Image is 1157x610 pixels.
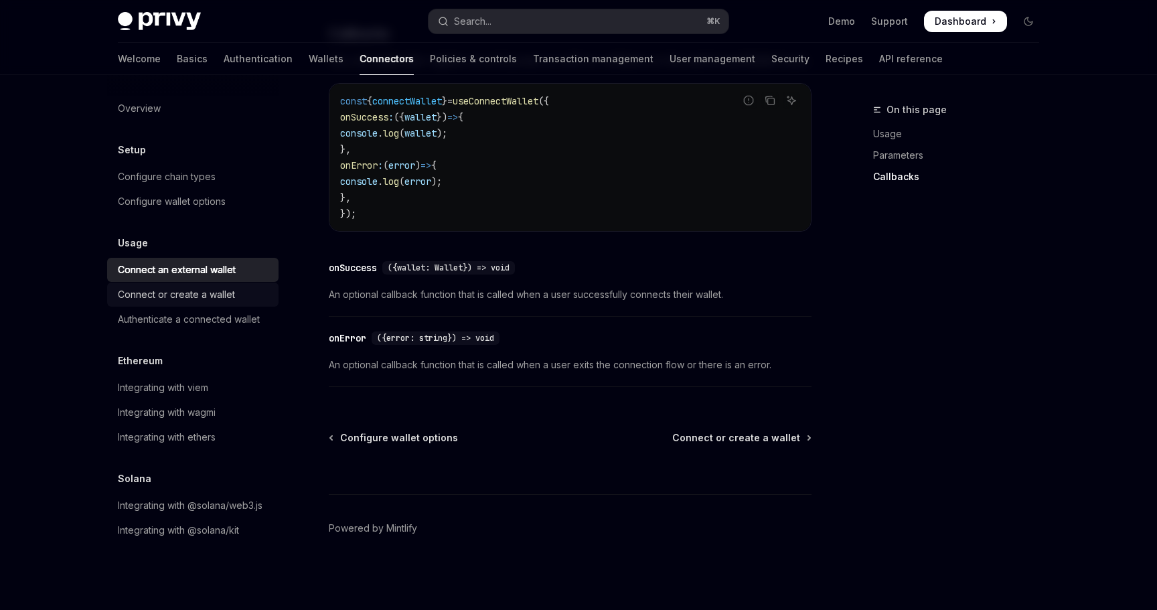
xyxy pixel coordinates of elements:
[177,43,208,75] a: Basics
[420,159,431,171] span: =>
[118,311,260,327] div: Authenticate a connected wallet
[394,111,404,123] span: ({
[431,159,437,171] span: {
[935,15,986,28] span: Dashboard
[404,111,437,123] span: wallet
[458,111,463,123] span: {
[340,159,378,171] span: onError
[118,498,262,514] div: Integrating with @solana/web3.js
[340,143,351,155] span: },
[329,287,812,303] span: An optional callback function that is called when a user successfully connects their wallet.
[340,431,458,445] span: Configure wallet options
[740,92,757,109] button: Report incorrect code
[404,127,437,139] span: wallet
[329,331,366,345] div: onError
[437,111,447,123] span: })
[340,127,378,139] span: console
[378,127,383,139] span: .
[367,95,372,107] span: {
[330,431,458,445] a: Configure wallet options
[399,127,404,139] span: (
[107,400,279,425] a: Integrating with wagmi
[329,357,812,373] span: An optional callback function that is called when a user exits the connection flow or there is an...
[873,123,1050,145] a: Usage
[924,11,1007,32] a: Dashboard
[437,127,447,139] span: );
[1018,11,1039,32] button: Toggle dark mode
[107,96,279,121] a: Overview
[118,43,161,75] a: Welcome
[118,404,216,421] div: Integrating with wagmi
[377,333,494,344] span: ({error: string}) => void
[404,175,431,187] span: error
[107,307,279,331] a: Authenticate a connected wallet
[118,12,201,31] img: dark logo
[454,13,491,29] div: Search...
[107,258,279,282] a: Connect an external wallet
[329,522,417,535] a: Powered by Mintlify
[107,376,279,400] a: Integrating with viem
[388,262,510,273] span: ({wallet: Wallet}) => void
[430,43,517,75] a: Policies & controls
[309,43,343,75] a: Wallets
[383,127,399,139] span: log
[873,145,1050,166] a: Parameters
[340,95,367,107] span: const
[118,287,235,303] div: Connect or create a wallet
[533,43,653,75] a: Transaction management
[828,15,855,28] a: Demo
[672,431,800,445] span: Connect or create a wallet
[399,175,404,187] span: (
[340,208,356,220] span: });
[447,111,458,123] span: =>
[879,43,943,75] a: API reference
[340,192,351,204] span: },
[447,95,453,107] span: =
[340,175,378,187] span: console
[383,159,388,171] span: (
[453,95,538,107] span: useConnectWallet
[118,262,236,278] div: Connect an external wallet
[329,261,377,275] div: onSuccess
[672,431,810,445] a: Connect or create a wallet
[388,159,415,171] span: error
[783,92,800,109] button: Ask AI
[378,159,383,171] span: :
[107,518,279,542] a: Integrating with @solana/kit
[429,9,728,33] button: Open search
[118,380,208,396] div: Integrating with viem
[118,522,239,538] div: Integrating with @solana/kit
[360,43,414,75] a: Connectors
[442,95,447,107] span: }
[107,283,279,307] a: Connect or create a wallet
[118,471,151,487] h5: Solana
[871,15,908,28] a: Support
[886,102,947,118] span: On this page
[118,353,163,369] h5: Ethereum
[118,100,161,117] div: Overview
[415,159,420,171] span: )
[107,189,279,214] a: Configure wallet options
[118,235,148,251] h5: Usage
[107,425,279,449] a: Integrating with ethers
[538,95,549,107] span: ({
[340,111,388,123] span: onSuccess
[873,166,1050,187] a: Callbacks
[383,175,399,187] span: log
[826,43,863,75] a: Recipes
[107,165,279,189] a: Configure chain types
[706,16,720,27] span: ⌘ K
[670,43,755,75] a: User management
[118,429,216,445] div: Integrating with ethers
[224,43,293,75] a: Authentication
[118,194,226,210] div: Configure wallet options
[372,95,442,107] span: connectWallet
[118,169,216,185] div: Configure chain types
[118,142,146,158] h5: Setup
[771,43,809,75] a: Security
[388,111,394,123] span: :
[378,175,383,187] span: .
[431,175,442,187] span: );
[107,493,279,518] a: Integrating with @solana/web3.js
[761,92,779,109] button: Copy the contents from the code block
